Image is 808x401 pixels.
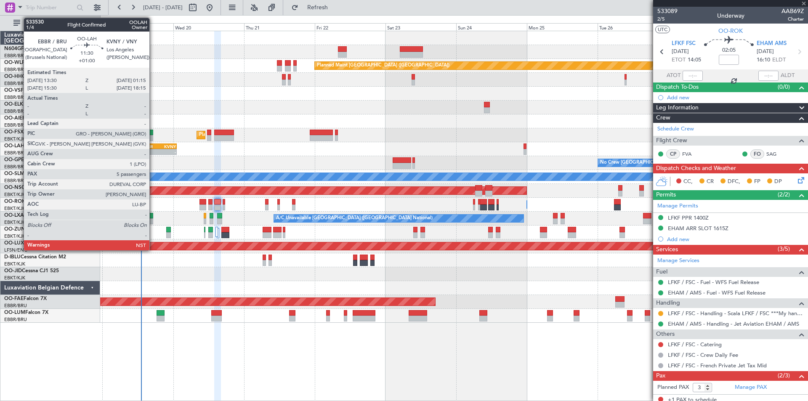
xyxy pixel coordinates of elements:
[668,341,722,348] a: LFKF / FSC - Catering
[4,102,46,107] a: OO-ELKFalcon 8X
[666,149,680,159] div: CP
[728,178,740,186] span: DFC,
[4,80,27,87] a: EBBR/BRU
[385,23,456,31] div: Sat 23
[4,255,21,260] span: D-IBLU
[657,16,678,23] span: 2/5
[667,236,804,243] div: Add new
[778,244,790,253] span: (3/5)
[657,202,698,210] a: Manage Permits
[4,185,25,190] span: OO-NSG
[315,23,385,31] div: Fri 22
[4,178,27,184] a: EBBR/BRU
[750,149,764,159] div: FO
[657,383,689,392] label: Planned PAX
[4,268,22,274] span: OO-JID
[4,310,25,315] span: OO-LUM
[4,143,24,149] span: OO-LAH
[668,214,709,221] div: LFKF PPR 1400Z
[656,298,680,308] span: Handling
[688,56,701,64] span: 14:05
[4,66,27,73] a: EBBR/BRU
[4,130,47,135] a: OO-FSXFalcon 7X
[672,48,689,56] span: [DATE]
[4,136,25,142] a: EBKT/KJK
[656,136,687,146] span: Flight Crew
[4,74,26,79] span: OO-HHO
[4,255,66,260] a: D-IBLUCessna Citation M2
[600,157,741,169] div: No Crew [GEOGRAPHIC_DATA] ([GEOGRAPHIC_DATA] National)
[4,102,23,107] span: OO-ELK
[4,219,25,226] a: EBKT/KJK
[707,178,714,186] span: CR
[668,225,728,232] div: EHAM ARR SLOT 1615Z
[22,20,89,26] span: All Aircraft
[4,108,27,114] a: EBBR/BRU
[668,289,765,296] a: EHAM / AMS - Fuel - WFS Fuel Release
[4,227,72,232] a: OO-ZUNCessna Citation CJ4
[4,74,49,79] a: OO-HHOFalcon 8X
[4,213,24,218] span: OO-LXA
[672,40,696,48] span: LFKF FSC
[4,241,71,246] a: OO-LUXCessna Citation CJ4
[656,267,667,277] span: Fuel
[4,185,72,190] a: OO-NSGCessna Citation CJ4
[781,16,804,23] span: Charter
[173,23,244,31] div: Wed 20
[718,27,743,35] span: OO-ROK
[781,7,804,16] span: AAB69Z
[4,316,27,323] a: EBBR/BRU
[276,212,433,225] div: A/C Unavailable [GEOGRAPHIC_DATA] ([GEOGRAPHIC_DATA] National)
[668,320,799,327] a: EHAM / AMS - Handling - Jet Aviation EHAM / AMS
[4,261,25,267] a: EBKT/KJK
[4,296,47,301] a: OO-FAEFalcon 7X
[717,11,744,20] div: Underway
[143,144,159,149] div: EBBR
[778,371,790,380] span: (2/3)
[598,23,668,31] div: Tue 26
[656,82,699,92] span: Dispatch To-Dos
[4,46,24,51] span: N604GF
[4,143,48,149] a: OO-LAHFalcon 7X
[656,103,699,113] span: Leg Information
[757,56,770,64] span: 16:10
[4,191,25,198] a: EBKT/KJK
[657,125,694,133] a: Schedule Crew
[4,233,25,239] a: EBKT/KJK
[656,371,665,381] span: Pax
[668,351,738,359] a: LFKF / FSC - Crew Daily Fee
[317,59,449,72] div: Planned Maint [GEOGRAPHIC_DATA] ([GEOGRAPHIC_DATA])
[668,362,767,369] a: LFKF / FSC - French Private Jet Tax Mid
[656,329,675,339] span: Others
[656,190,676,200] span: Permits
[754,178,760,186] span: FP
[4,247,27,253] a: LFSN/ENC
[4,171,71,176] a: OO-SLMCessna Citation XLS
[4,241,24,246] span: OO-LUX
[4,157,24,162] span: OO-GPE
[4,116,22,121] span: OO-AIE
[668,279,759,286] a: LFKF / FSC - Fuel - WFS Fuel Release
[672,56,686,64] span: ETOT
[4,157,74,162] a: OO-GPEFalcon 900EX EASy II
[527,23,598,31] div: Mon 25
[105,212,261,225] div: A/C Unavailable [GEOGRAPHIC_DATA] ([GEOGRAPHIC_DATA] National)
[143,149,159,154] div: -
[656,245,678,255] span: Services
[766,150,785,158] a: SAG
[656,164,736,173] span: Dispatch Checks and Weather
[4,296,24,301] span: OO-FAE
[4,94,27,101] a: EBBR/BRU
[772,56,786,64] span: ELDT
[4,88,47,93] a: OO-VSFFalcon 8X
[199,129,297,141] div: Planned Maint Kortrijk-[GEOGRAPHIC_DATA]
[4,268,59,274] a: OO-JIDCessna CJ1 525
[757,40,787,48] span: EHAM AMS
[4,164,27,170] a: EBBR/BRU
[4,130,24,135] span: OO-FSX
[655,26,670,33] button: UTC
[4,171,24,176] span: OO-SLM
[159,149,175,154] div: -
[4,199,25,204] span: OO-ROK
[244,23,315,31] div: Thu 21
